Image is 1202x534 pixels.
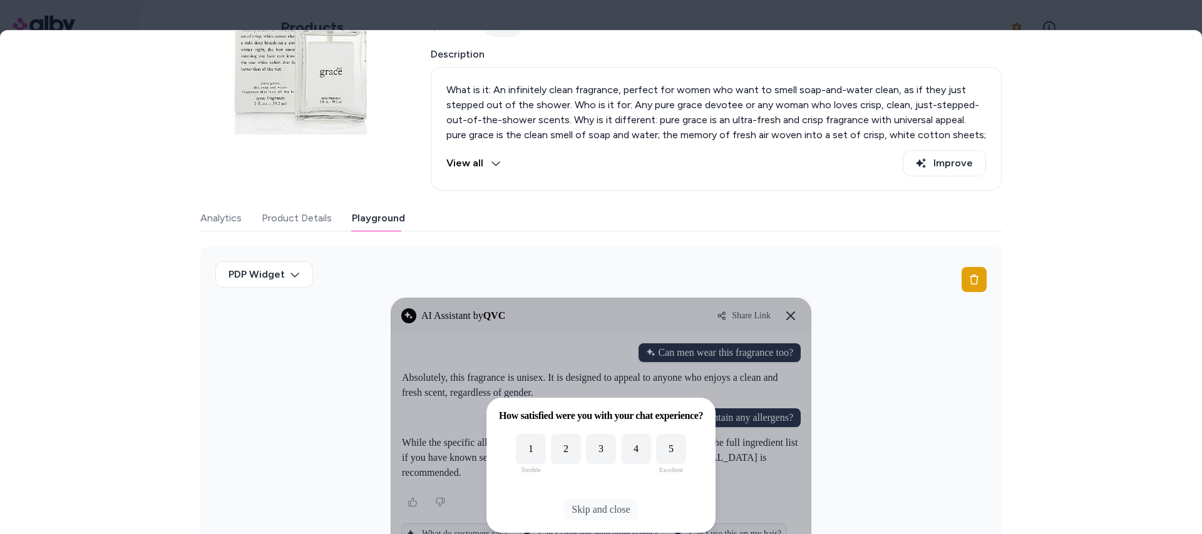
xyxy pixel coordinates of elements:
button: View all [446,150,501,176]
button: Product Details [262,206,332,231]
span: PDP Widget [229,267,285,282]
button: Improve [903,150,986,176]
button: PDP Widget [215,261,313,288]
p: What is it: An infinitely clean fragrance, perfect for women who want to smell soap-and-water cle... [446,83,986,188]
button: Playground [352,206,405,231]
span: Description [431,47,1002,62]
button: Analytics [200,206,242,231]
